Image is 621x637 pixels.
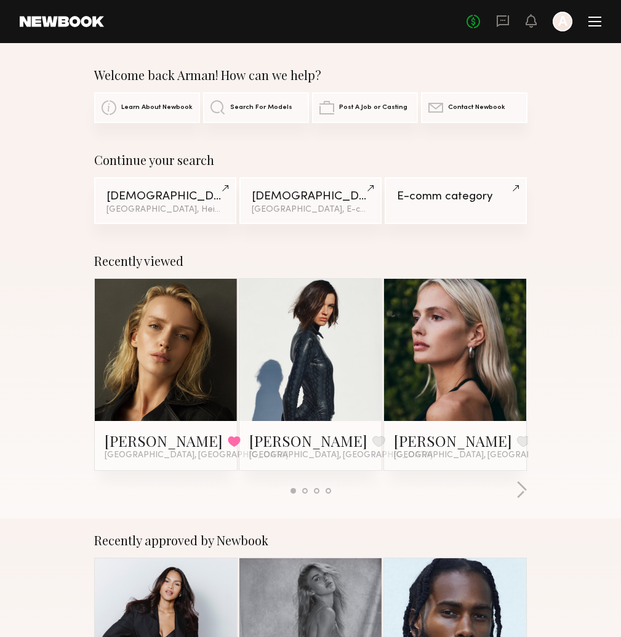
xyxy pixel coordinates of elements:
div: [DEMOGRAPHIC_DATA] Models [106,191,224,202]
span: Post A Job or Casting [339,104,407,111]
span: [GEOGRAPHIC_DATA], [GEOGRAPHIC_DATA] [105,451,288,460]
a: A [553,12,572,31]
div: Recently viewed [94,254,527,268]
a: Learn About Newbook [94,92,200,123]
a: Post A Job or Casting [312,92,418,123]
div: E-comm category [397,191,515,202]
div: [DEMOGRAPHIC_DATA] Models [252,191,369,202]
div: Welcome back Arman! How can we help? [94,68,527,82]
div: Continue your search [94,153,527,167]
span: Learn About Newbook [121,104,193,111]
span: Search For Models [230,104,292,111]
a: [PERSON_NAME] [249,431,367,451]
a: [PERSON_NAME] [394,431,512,451]
span: Contact Newbook [448,104,505,111]
div: [GEOGRAPHIC_DATA], Height 5'9" - 6'4" [106,206,224,214]
a: Search For Models [203,92,309,123]
span: [GEOGRAPHIC_DATA], [GEOGRAPHIC_DATA] [249,451,433,460]
div: Recently approved by Newbook [94,533,527,548]
a: [DEMOGRAPHIC_DATA] Models[GEOGRAPHIC_DATA], E-comm category [239,177,382,224]
span: [GEOGRAPHIC_DATA], [GEOGRAPHIC_DATA] [394,451,577,460]
a: [PERSON_NAME] [105,431,223,451]
a: E-comm category [385,177,527,224]
div: [GEOGRAPHIC_DATA], E-comm category [252,206,369,214]
a: [DEMOGRAPHIC_DATA] Models[GEOGRAPHIC_DATA], Height 5'9" - 6'4" [94,177,236,224]
a: Contact Newbook [421,92,527,123]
